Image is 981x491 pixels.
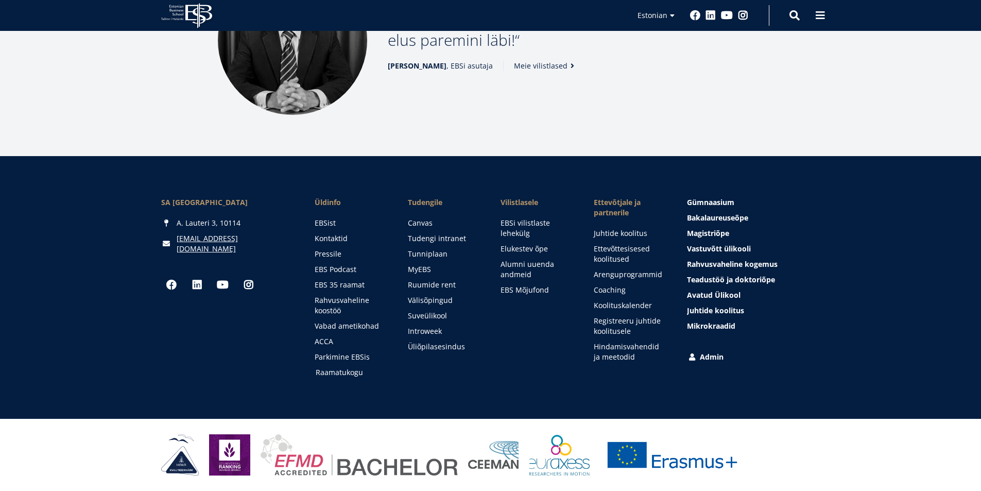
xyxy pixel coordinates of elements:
[594,197,666,218] span: Ettevõtjale ja partnerile
[687,321,735,331] span: Mikrokraadid
[687,290,741,300] span: Avatud Ülikool
[316,367,388,378] a: Raamatukogu
[213,275,233,295] a: Youtube
[594,316,666,336] a: Registreeru juhtide koolitusele
[687,244,751,253] span: Vastuvõtt ülikooli
[501,218,573,239] a: EBSi vilistlaste lehekülg
[687,197,734,207] span: Gümnaasium
[687,197,820,208] a: Gümnaasium
[315,233,387,244] a: Kontaktid
[388,61,493,71] span: , EBSi asutaja
[468,441,519,469] img: Ceeman
[315,295,387,316] a: Rahvusvaheline koostöö
[161,197,294,208] div: SA [GEOGRAPHIC_DATA]
[315,336,387,347] a: ACCA
[600,434,744,476] a: Erasmus +
[501,244,573,254] a: Elukestev õpe
[408,280,480,290] a: Ruumide rent
[594,300,666,311] a: Koolituskalender
[177,233,294,254] a: [EMAIL_ADDRESS][DOMAIN_NAME]
[594,228,666,239] a: Juhtide koolitus
[687,259,820,269] a: Rahvusvaheline kogemus
[388,61,446,71] strong: [PERSON_NAME]
[408,342,480,352] a: Üliõpilasesindus
[408,264,480,275] a: MyEBS
[161,275,182,295] a: Facebook
[501,285,573,295] a: EBS Mõjufond
[501,197,573,208] span: Vilistlasele
[687,228,729,238] span: Magistriõpe
[687,321,820,331] a: Mikrokraadid
[600,434,744,476] img: Erasmus+
[529,434,590,476] img: EURAXESS
[738,10,748,21] a: Instagram
[161,218,294,228] div: A. Lauteri 3, 10114
[408,295,480,306] a: Välisõpingud
[261,434,458,476] img: EFMD
[209,434,250,476] img: Eduniversal
[687,306,820,316] a: Juhtide koolitus
[687,244,820,254] a: Vastuvõtt ülikooli
[408,249,480,259] a: Tunniplaan
[687,306,744,315] span: Juhtide koolitus
[315,280,387,290] a: EBS 35 raamat
[687,228,820,239] a: Magistriõpe
[408,311,480,321] a: Suveülikool
[408,233,480,244] a: Tudengi intranet
[315,218,387,228] a: EBSist
[315,249,387,259] a: Pressile
[238,275,259,295] a: Instagram
[315,197,387,208] span: Üldinfo
[501,259,573,280] a: Alumni uuenda andmeid
[315,321,387,331] a: Vabad ametikohad
[161,434,199,476] img: HAKA
[687,213,748,223] span: Bakalaureuseõpe
[594,285,666,295] a: Coaching
[687,259,778,269] span: Rahvusvaheline kogemus
[408,326,480,336] a: Introweek
[687,213,820,223] a: Bakalaureuseõpe
[315,264,387,275] a: EBS Podcast
[594,244,666,264] a: Ettevõttesisesed koolitused
[687,352,820,362] a: Admin
[408,218,480,228] a: Canvas
[705,10,716,21] a: Linkedin
[315,352,387,362] a: Parkimine EBSis
[721,10,733,21] a: Youtube
[408,197,480,208] a: Tudengile
[687,275,820,285] a: Teadustöö ja doktoriõpe
[514,61,578,71] a: Meie vilistlased
[187,275,208,295] a: Linkedin
[594,342,666,362] a: Hindamisvahendid ja meetodid
[687,275,775,284] span: Teadustöö ja doktoriõpe
[594,269,666,280] a: Arenguprogrammid
[690,10,700,21] a: Facebook
[687,290,820,300] a: Avatud Ülikool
